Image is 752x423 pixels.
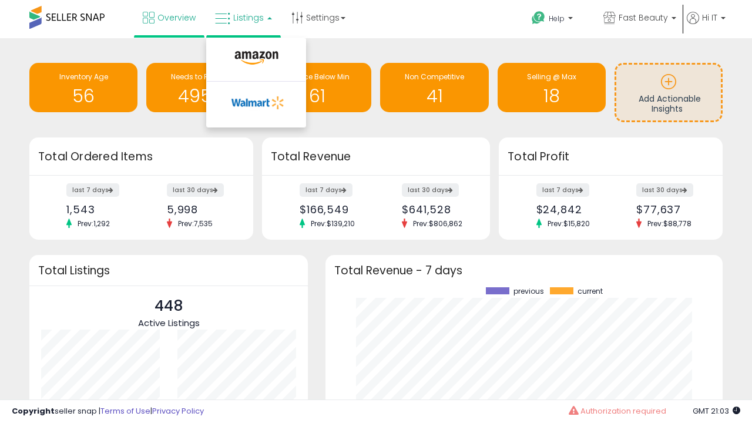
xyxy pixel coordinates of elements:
[100,405,150,417] a: Terms of Use
[300,183,352,197] label: last 7 days
[66,183,119,197] label: last 7 days
[402,203,469,216] div: $641,528
[549,14,565,23] span: Help
[498,63,606,112] a: Selling @ Max 18
[35,86,132,106] h1: 56
[522,2,593,38] a: Help
[305,219,361,229] span: Prev: $139,210
[38,266,299,275] h3: Total Listings
[271,149,481,165] h3: Total Revenue
[619,12,668,23] span: Fast Beauty
[702,12,717,23] span: Hi IT
[616,65,721,120] a: Add Actionable Insights
[639,93,701,115] span: Add Actionable Insights
[138,295,200,317] p: 448
[386,86,482,106] h1: 41
[642,219,697,229] span: Prev: $88,778
[380,63,488,112] a: Non Competitive 41
[693,405,740,417] span: 2025-08-15 21:03 GMT
[38,149,244,165] h3: Total Ordered Items
[269,86,365,106] h1: 61
[167,183,224,197] label: last 30 days
[407,219,468,229] span: Prev: $806,862
[578,287,603,296] span: current
[263,63,371,112] a: BB Price Below Min 61
[402,183,459,197] label: last 30 days
[527,72,576,82] span: Selling @ Max
[334,266,714,275] h3: Total Revenue - 7 days
[636,203,702,216] div: $77,637
[536,183,589,197] label: last 7 days
[157,12,196,23] span: Overview
[300,203,367,216] div: $166,549
[12,406,204,417] div: seller snap | |
[138,317,200,329] span: Active Listings
[508,149,714,165] h3: Total Profit
[146,63,254,112] a: Needs to Reprice 4956
[542,219,596,229] span: Prev: $15,820
[66,203,132,216] div: 1,543
[687,12,726,38] a: Hi IT
[531,11,546,25] i: Get Help
[636,183,693,197] label: last 30 days
[72,219,116,229] span: Prev: 1,292
[536,203,602,216] div: $24,842
[405,72,464,82] span: Non Competitive
[233,12,264,23] span: Listings
[172,219,219,229] span: Prev: 7,535
[152,405,204,417] a: Privacy Policy
[503,86,600,106] h1: 18
[285,72,350,82] span: BB Price Below Min
[59,72,108,82] span: Inventory Age
[12,405,55,417] strong: Copyright
[171,72,230,82] span: Needs to Reprice
[29,63,137,112] a: Inventory Age 56
[152,86,249,106] h1: 4956
[167,203,233,216] div: 5,998
[513,287,544,296] span: previous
